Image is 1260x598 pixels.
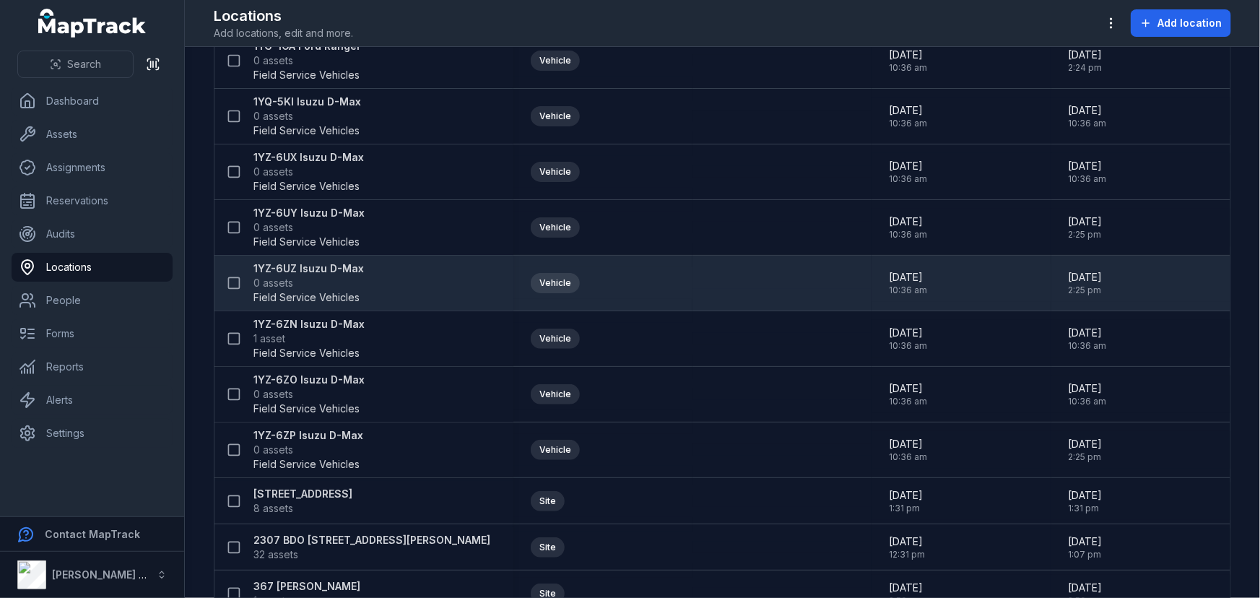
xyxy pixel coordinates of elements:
[1069,437,1103,463] time: 8/18/2025, 2:25:32 PM
[253,53,293,68] span: 0 assets
[531,217,580,238] div: Vehicle
[1069,103,1107,129] time: 8/15/2025, 10:36:34 AM
[253,487,352,501] strong: [STREET_ADDRESS]
[253,501,293,516] span: 8 assets
[67,57,101,71] span: Search
[889,229,927,240] span: 10:36 am
[12,386,173,415] a: Alerts
[889,159,927,185] time: 8/15/2025, 10:36:34 AM
[1069,285,1103,296] span: 2:25 pm
[12,352,173,381] a: Reports
[253,150,364,194] a: 1YZ-6UX Isuzu D-Max0 assetsField Service Vehicles
[1069,214,1103,240] time: 8/18/2025, 2:25:03 PM
[531,329,580,349] div: Vehicle
[889,340,927,352] span: 10:36 am
[253,579,360,594] strong: 367 [PERSON_NAME]
[889,214,927,240] time: 8/15/2025, 10:36:34 AM
[253,220,293,235] span: 0 assets
[253,150,364,165] strong: 1YZ-6UX Isuzu D-Max
[253,179,360,194] span: Field Service Vehicles
[1069,118,1107,129] span: 10:36 am
[889,581,923,595] span: [DATE]
[1069,270,1103,296] time: 8/18/2025, 2:25:17 PM
[253,428,363,443] strong: 1YZ-6ZP Isuzu D-Max
[38,9,147,38] a: MapTrack
[253,547,298,562] span: 32 assets
[1069,381,1107,396] span: [DATE]
[1069,503,1103,514] span: 1:31 pm
[889,48,927,62] span: [DATE]
[253,487,352,516] a: [STREET_ADDRESS]8 assets
[1069,488,1103,514] time: 8/11/2025, 1:31:37 PM
[889,488,923,514] time: 8/11/2025, 1:31:37 PM
[889,381,927,396] span: [DATE]
[889,48,927,74] time: 8/15/2025, 10:36:34 AM
[531,106,580,126] div: Vehicle
[214,26,353,40] span: Add locations, edit and more.
[12,120,173,149] a: Assets
[253,290,360,305] span: Field Service Vehicles
[12,419,173,448] a: Settings
[1069,437,1103,451] span: [DATE]
[1069,159,1107,185] time: 8/15/2025, 10:36:34 AM
[1069,103,1107,118] span: [DATE]
[253,206,365,249] a: 1YZ-6UY Isuzu D-Max0 assetsField Service Vehicles
[253,276,293,290] span: 0 assets
[1069,159,1107,173] span: [DATE]
[1069,326,1107,340] span: [DATE]
[253,373,365,387] strong: 1YZ-6ZO Isuzu D-Max
[253,346,360,360] span: Field Service Vehicles
[1069,326,1107,352] time: 8/15/2025, 10:36:34 AM
[253,533,490,547] strong: 2307 BDO [STREET_ADDRESS][PERSON_NAME]
[1157,16,1222,30] span: Add location
[12,186,173,215] a: Reservations
[531,273,580,293] div: Vehicle
[12,153,173,182] a: Assignments
[253,68,360,82] span: Field Service Vehicles
[889,396,927,407] span: 10:36 am
[12,286,173,315] a: People
[889,534,925,560] time: 7/10/2025, 12:31:53 PM
[1069,48,1103,62] span: [DATE]
[531,51,580,71] div: Vehicle
[889,451,927,463] span: 10:36 am
[253,402,360,416] span: Field Service Vehicles
[253,331,285,346] span: 1 asset
[1069,340,1107,352] span: 10:36 am
[253,373,365,416] a: 1YZ-6ZO Isuzu D-Max0 assetsField Service Vehicles
[889,534,925,549] span: [DATE]
[889,103,927,129] time: 8/15/2025, 10:36:34 AM
[52,568,152,581] strong: [PERSON_NAME] Air
[1069,48,1103,74] time: 8/18/2025, 2:24:42 PM
[889,549,925,560] span: 12:31 pm
[889,488,923,503] span: [DATE]
[253,428,363,472] a: 1YZ-6ZP Isuzu D-Max0 assetsField Service Vehicles
[889,437,927,451] span: [DATE]
[214,6,353,26] h2: Locations
[531,162,580,182] div: Vehicle
[1069,581,1103,595] span: [DATE]
[17,51,134,78] button: Search
[1069,396,1107,407] span: 10:36 am
[45,528,140,540] strong: Contact MapTrack
[1069,229,1103,240] span: 2:25 pm
[889,214,927,229] span: [DATE]
[531,440,580,460] div: Vehicle
[1069,534,1103,549] span: [DATE]
[253,261,364,305] a: 1YZ-6UZ Isuzu D-Max0 assetsField Service Vehicles
[253,261,364,276] strong: 1YZ-6UZ Isuzu D-Max
[889,503,923,514] span: 1:31 pm
[12,87,173,116] a: Dashboard
[253,123,360,138] span: Field Service Vehicles
[253,533,490,562] a: 2307 BDO [STREET_ADDRESS][PERSON_NAME]32 assets
[253,387,293,402] span: 0 assets
[253,165,293,179] span: 0 assets
[889,270,927,296] time: 8/15/2025, 10:36:34 AM
[889,270,927,285] span: [DATE]
[1069,534,1103,560] time: 8/8/2025, 1:07:30 PM
[889,118,927,129] span: 10:36 am
[889,159,927,173] span: [DATE]
[1069,451,1103,463] span: 2:25 pm
[253,109,293,123] span: 0 assets
[1131,9,1231,37] button: Add location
